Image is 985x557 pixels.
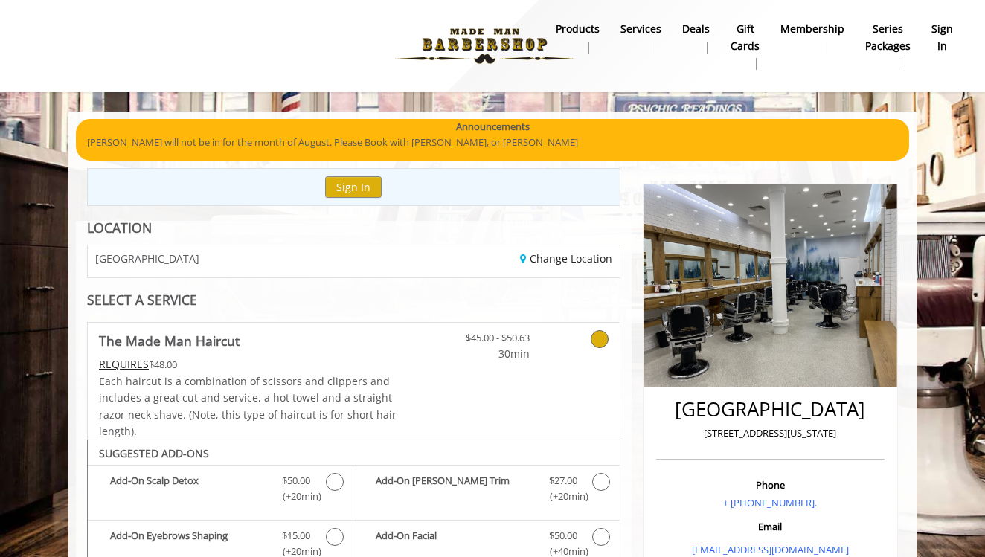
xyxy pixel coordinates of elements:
[99,357,149,371] span: This service needs some Advance to be paid before we block your appointment
[720,19,770,74] a: Gift cardsgift cards
[610,19,672,57] a: ServicesServices
[325,176,382,198] button: Sign In
[865,21,911,54] b: Series packages
[99,330,240,351] b: The Made Man Haircut
[87,219,152,236] b: LOCATION
[87,293,620,307] div: SELECT A SERVICE
[855,19,921,74] a: Series packagesSeries packages
[110,473,267,504] b: Add-On Scalp Detox
[282,528,310,544] span: $15.00
[541,489,585,504] span: (+20min )
[672,19,720,57] a: DealsDeals
[382,5,587,87] img: Made Man Barbershop logo
[545,19,610,57] a: Productsproducts
[95,253,199,264] span: [GEOGRAPHIC_DATA]
[731,21,760,54] b: gift cards
[275,489,318,504] span: (+20min )
[549,528,577,544] span: $50.00
[520,251,612,265] a: Change Location
[361,473,612,508] label: Add-On Beard Trim
[376,473,533,504] b: Add-On [PERSON_NAME] Trim
[692,543,849,556] a: [EMAIL_ADDRESS][DOMAIN_NAME]
[99,374,397,438] span: Each haircut is a combination of scissors and clippers and includes a great cut and service, a ho...
[921,19,963,57] a: sign insign in
[99,446,209,460] b: SUGGESTED ADD-ONS
[549,473,577,489] span: $27.00
[660,399,881,420] h2: [GEOGRAPHIC_DATA]
[442,323,530,362] a: $45.00 - $50.63
[99,356,398,373] div: $48.00
[442,346,530,362] span: 30min
[87,135,898,150] p: [PERSON_NAME] will not be in for the month of August. Please Book with [PERSON_NAME], or [PERSON_...
[660,480,881,490] h3: Phone
[780,21,844,37] b: Membership
[660,425,881,441] p: [STREET_ADDRESS][US_STATE]
[556,21,600,37] b: products
[282,473,310,489] span: $50.00
[95,473,345,508] label: Add-On Scalp Detox
[456,119,530,135] b: Announcements
[770,19,855,57] a: MembershipMembership
[660,521,881,532] h3: Email
[723,496,817,509] a: + [PHONE_NUMBER].
[931,21,953,54] b: sign in
[620,21,661,37] b: Services
[682,21,710,37] b: Deals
